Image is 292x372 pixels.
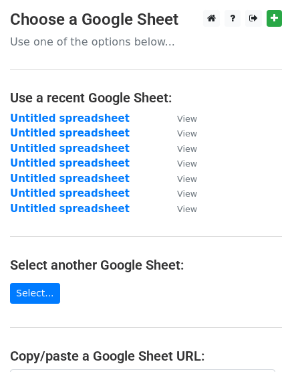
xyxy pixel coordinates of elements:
small: View [177,128,197,138]
h4: Use a recent Google Sheet: [10,90,282,106]
small: View [177,174,197,184]
a: Untitled spreadsheet [10,143,130,155]
a: Untitled spreadsheet [10,173,130,185]
a: View [164,173,197,185]
a: Untitled spreadsheet [10,127,130,139]
a: View [164,203,197,215]
a: View [164,187,197,199]
a: View [164,157,197,169]
p: Use one of the options below... [10,35,282,49]
a: Select... [10,283,60,304]
iframe: Chat Widget [225,308,292,372]
h4: Select another Google Sheet: [10,257,282,273]
small: View [177,204,197,214]
small: View [177,159,197,169]
h4: Copy/paste a Google Sheet URL: [10,348,282,364]
a: Untitled spreadsheet [10,203,130,215]
small: View [177,144,197,154]
small: View [177,114,197,124]
a: View [164,127,197,139]
h3: Choose a Google Sheet [10,10,282,29]
a: View [164,112,197,124]
a: Untitled spreadsheet [10,157,130,169]
a: Untitled spreadsheet [10,112,130,124]
small: View [177,189,197,199]
a: Untitled spreadsheet [10,187,130,199]
a: View [164,143,197,155]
